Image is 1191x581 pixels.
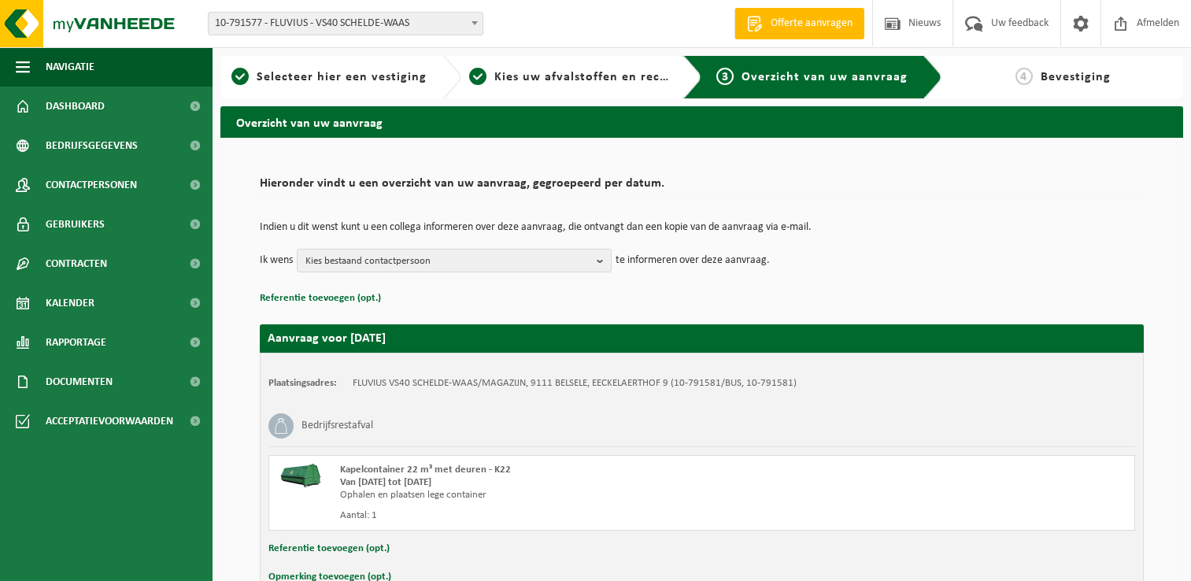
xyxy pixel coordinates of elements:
[340,464,511,475] span: Kapelcontainer 22 m³ met deuren - K22
[260,288,381,309] button: Referentie toevoegen (opt.)
[228,68,430,87] a: 1Selecteer hier een vestiging
[340,477,431,487] strong: Van [DATE] tot [DATE]
[742,71,908,83] span: Overzicht van uw aanvraag
[260,249,293,272] p: Ik wens
[268,378,337,388] strong: Plaatsingsadres:
[340,489,765,501] div: Ophalen en plaatsen lege container
[268,538,390,559] button: Referentie toevoegen (opt.)
[46,205,105,244] span: Gebruikers
[297,249,612,272] button: Kies bestaand contactpersoon
[767,16,856,31] span: Offerte aanvragen
[46,323,106,362] span: Rapportage
[494,71,711,83] span: Kies uw afvalstoffen en recipiënten
[734,8,864,39] a: Offerte aanvragen
[277,464,324,487] img: HK-XK-22-GN-00.png
[616,249,770,272] p: te informeren over deze aanvraag.
[260,177,1144,198] h2: Hieronder vindt u een overzicht van uw aanvraag, gegroepeerd per datum.
[353,377,797,390] td: FLUVIUS VS40 SCHELDE-WAAS/MAGAZIJN, 9111 BELSELE, EECKELAERTHOF 9 (10-791581/BUS, 10-791581)
[257,71,427,83] span: Selecteer hier een vestiging
[340,509,765,522] div: Aantal: 1
[469,68,486,85] span: 2
[46,402,173,441] span: Acceptatievoorwaarden
[208,12,483,35] span: 10-791577 - FLUVIUS - VS40 SCHELDE-WAAS
[46,283,94,323] span: Kalender
[268,332,386,345] strong: Aanvraag voor [DATE]
[46,87,105,126] span: Dashboard
[220,106,1183,137] h2: Overzicht van uw aanvraag
[260,222,1144,233] p: Indien u dit wenst kunt u een collega informeren over deze aanvraag, die ontvangt dan een kopie v...
[46,244,107,283] span: Contracten
[469,68,671,87] a: 2Kies uw afvalstoffen en recipiënten
[301,413,373,439] h3: Bedrijfsrestafval
[46,165,137,205] span: Contactpersonen
[209,13,483,35] span: 10-791577 - FLUVIUS - VS40 SCHELDE-WAAS
[231,68,249,85] span: 1
[46,362,113,402] span: Documenten
[305,250,590,273] span: Kies bestaand contactpersoon
[46,126,138,165] span: Bedrijfsgegevens
[1041,71,1111,83] span: Bevestiging
[716,68,734,85] span: 3
[46,47,94,87] span: Navigatie
[1015,68,1033,85] span: 4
